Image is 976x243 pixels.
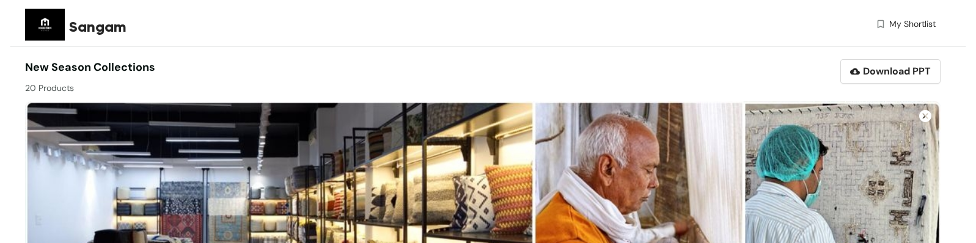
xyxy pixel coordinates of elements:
[25,76,483,95] div: 20 Products
[69,16,127,38] span: Sangam
[863,63,931,79] span: Download PPT
[889,18,936,31] span: My Shortlist
[840,59,941,84] button: Download PPT
[25,60,155,74] span: New season collections
[875,18,886,31] img: wishlist
[25,5,65,45] img: Buyer Portal
[919,110,931,122] img: Close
